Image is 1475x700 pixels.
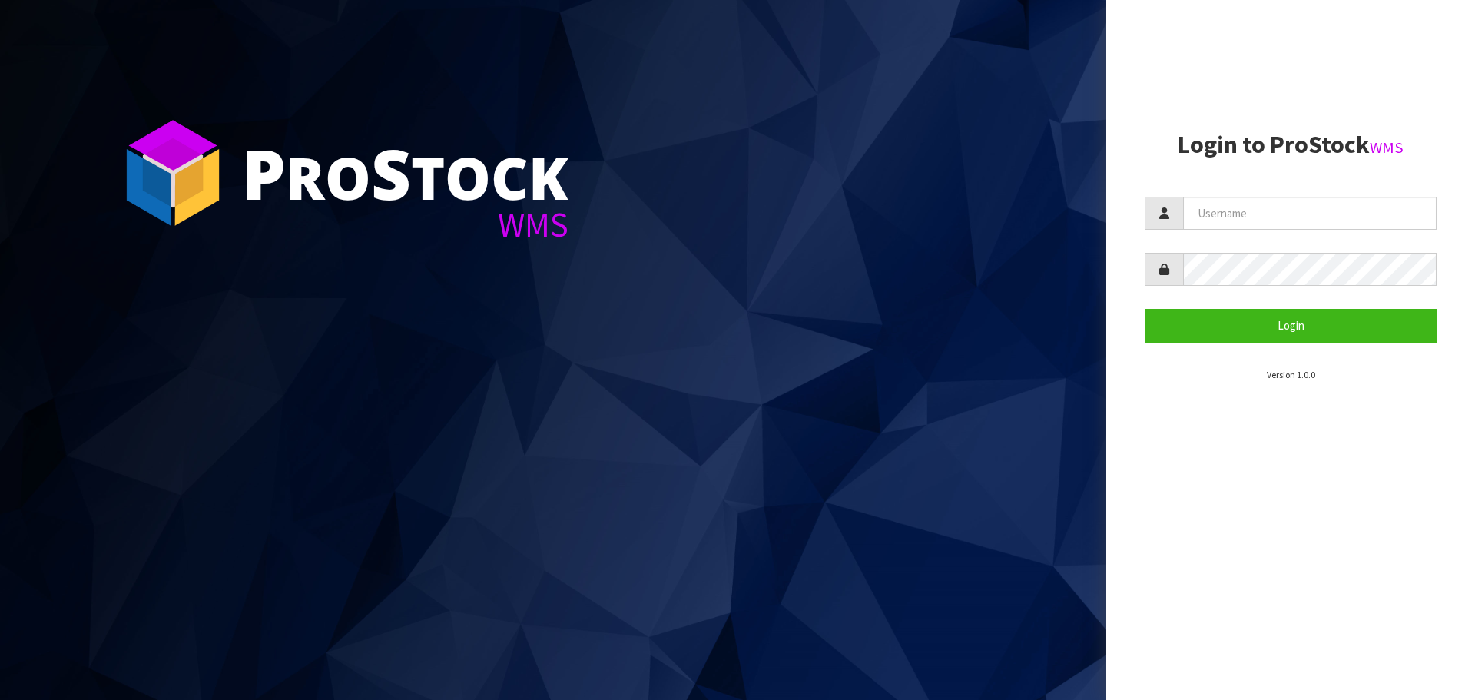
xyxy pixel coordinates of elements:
[371,126,411,220] span: S
[1145,131,1437,158] h2: Login to ProStock
[1145,309,1437,342] button: Login
[242,126,286,220] span: P
[1267,369,1315,380] small: Version 1.0.0
[242,207,568,242] div: WMS
[242,138,568,207] div: ro tock
[1370,138,1404,158] small: WMS
[115,115,230,231] img: ProStock Cube
[1183,197,1437,230] input: Username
